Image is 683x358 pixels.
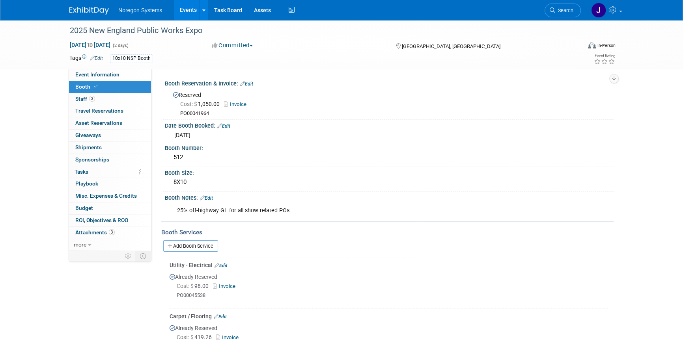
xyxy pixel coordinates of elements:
[69,227,151,239] a: Attachments3
[180,101,223,107] span: 1,050.00
[69,130,151,141] a: Giveaways
[69,69,151,81] a: Event Information
[165,142,614,152] div: Booth Number:
[69,166,151,178] a: Tasks
[165,192,614,202] div: Booth Notes:
[75,108,123,114] span: Travel Reservations
[86,42,94,48] span: to
[213,283,239,289] a: Invoice
[109,229,115,235] span: 3
[200,195,213,201] a: Edit
[214,314,227,319] a: Edit
[240,81,253,87] a: Edit
[177,292,608,299] div: PO00045538
[177,334,215,340] span: 419.26
[110,54,153,63] div: 10x10 NSP Booth
[171,176,608,188] div: 8X10
[165,78,614,88] div: Booth Reservation & Invoice:
[165,167,614,177] div: Booth Size:
[209,41,256,50] button: Committed
[597,43,616,48] div: In-Person
[217,123,230,129] a: Edit
[170,261,608,269] div: Utility - Electrical
[69,81,151,93] a: Booth
[588,42,596,48] img: Format-Inperson.png
[170,269,608,305] div: Already Reserved
[112,43,129,48] span: (2 days)
[216,334,242,340] a: Invoice
[75,217,128,223] span: ROI, Objectives & ROO
[555,7,573,13] span: Search
[69,215,151,226] a: ROI, Objectives & ROO
[69,202,151,214] a: Budget
[545,4,581,17] a: Search
[75,96,95,102] span: Staff
[161,228,614,237] div: Booth Services
[534,41,616,53] div: Event Format
[75,180,98,187] span: Playbook
[75,83,99,90] span: Booth
[75,144,102,150] span: Shipments
[170,312,608,320] div: Carpet / Flooring
[69,7,109,15] img: ExhibitDay
[90,56,103,61] a: Edit
[180,101,198,107] span: Cost: $
[121,251,135,261] td: Personalize Event Tab Strip
[69,142,151,154] a: Shipments
[69,54,103,63] td: Tags
[177,283,212,289] span: 98.00
[69,154,151,166] a: Sponsorships
[75,193,137,199] span: Misc. Expenses & Credits
[594,54,615,58] div: Event Rating
[165,120,614,130] div: Date Booth Booked:
[69,178,151,190] a: Playbook
[69,105,151,117] a: Travel Reservations
[180,110,608,117] div: PO00041964
[135,251,151,261] td: Toggle Event Tabs
[171,151,608,163] div: 512
[215,263,228,268] a: Edit
[177,283,194,289] span: Cost: $
[75,229,115,236] span: Attachments
[69,93,151,105] a: Staff3
[75,120,122,126] span: Asset Reservations
[69,41,111,48] span: [DATE] [DATE]
[75,156,109,163] span: Sponsorships
[171,89,608,117] div: Reserved
[75,169,88,175] span: Tasks
[75,71,119,78] span: Event Information
[224,101,250,107] a: Invoice
[69,190,151,202] a: Misc. Expenses & Credits
[67,24,569,38] div: 2025 New England Public Works Expo
[118,7,162,13] span: Noregon Systems
[591,3,606,18] img: Johana Gil
[172,203,527,219] div: 25% off-highway GL for all show related POs
[174,132,190,138] span: [DATE]
[74,241,86,248] span: more
[170,320,608,349] div: Already Reserved
[94,84,98,89] i: Booth reservation complete
[75,205,93,211] span: Budget
[75,132,101,138] span: Giveaways
[89,96,95,102] span: 3
[69,117,151,129] a: Asset Reservations
[401,43,500,49] span: [GEOGRAPHIC_DATA], [GEOGRAPHIC_DATA]
[163,240,218,252] a: Add Booth Service
[69,239,151,251] a: more
[177,334,194,340] span: Cost: $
